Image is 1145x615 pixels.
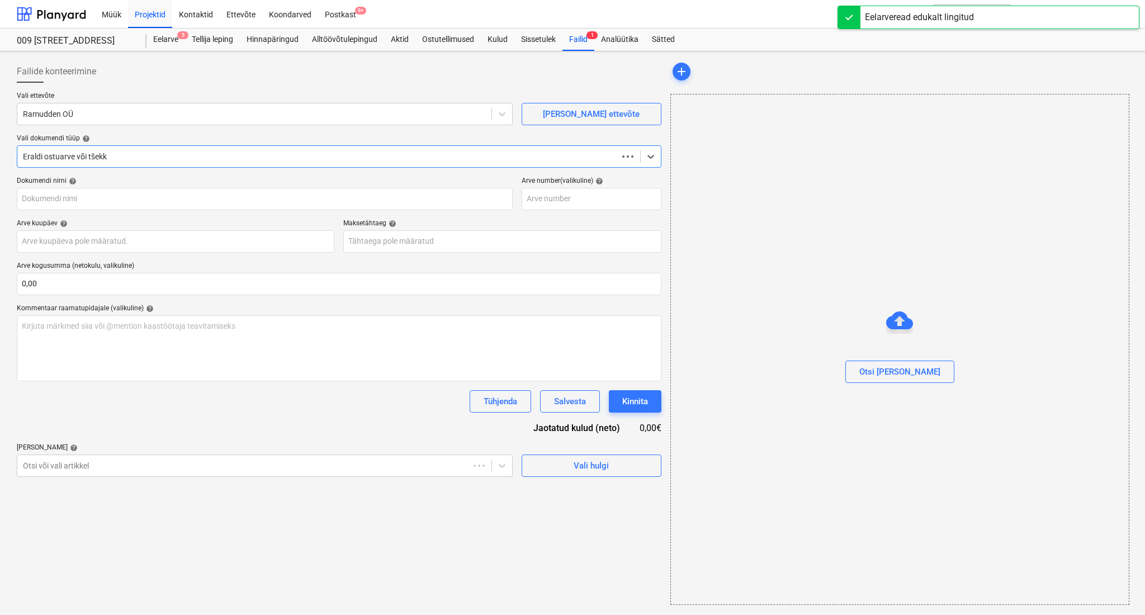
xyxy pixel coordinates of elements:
div: [PERSON_NAME] ettevõte [543,107,640,121]
span: help [593,177,603,185]
div: Tühjenda [484,394,517,409]
input: Arve kogusumma (netokulu, valikuline) [17,273,661,295]
input: Arve kuupäeva pole määratud. [17,230,334,253]
p: Arve kogusumma (netokulu, valikuline) [17,262,661,273]
a: Alltöövõtulepingud [305,29,384,51]
div: 009 [STREET_ADDRESS] [17,35,133,47]
a: Sätted [645,29,682,51]
p: Vali ettevõte [17,92,513,103]
input: Tähtaega pole määratud [343,230,661,253]
button: Vali hulgi [522,455,661,477]
button: Kinnita [609,390,661,413]
button: Otsi [PERSON_NAME] [845,361,954,383]
div: Arve number (valikuline) [522,177,661,186]
span: help [386,220,396,228]
a: Ostutellimused [415,29,481,51]
iframe: Chat Widget [1089,561,1145,615]
button: [PERSON_NAME] ettevõte [522,103,661,125]
div: Otsi [PERSON_NAME] [670,94,1129,605]
span: Failide konteerimine [17,65,96,78]
a: Eelarve5 [146,29,185,51]
button: Salvesta [540,390,600,413]
span: help [80,135,90,143]
div: Dokumendi nimi [17,177,513,186]
a: Aktid [384,29,415,51]
span: help [67,177,77,185]
div: Failid [562,29,594,51]
span: add [675,65,688,78]
div: Otsi [PERSON_NAME] [859,365,940,379]
div: Vali dokumendi tüüp [17,134,661,143]
a: Kulud [481,29,514,51]
a: Tellija leping [185,29,240,51]
a: Hinnapäringud [240,29,305,51]
a: Sissetulek [514,29,562,51]
div: Vestlusvidin [1089,561,1145,615]
div: Jaotatud kulud (neto) [516,422,638,434]
div: Eelarve [146,29,185,51]
div: Salvesta [554,394,586,409]
input: Dokumendi nimi [17,188,513,210]
div: Kinnita [622,394,648,409]
div: Maksetähtaeg [343,219,661,228]
div: Kommentaar raamatupidajale (valikuline) [17,304,661,313]
span: help [144,305,154,313]
span: 1 [586,31,598,39]
span: 5 [177,31,188,39]
div: [PERSON_NAME] [17,443,513,452]
button: Tühjenda [470,390,531,413]
span: help [68,444,78,452]
a: Failid1 [562,29,594,51]
span: 9+ [355,7,366,15]
a: Analüütika [594,29,645,51]
div: 0,00€ [638,422,661,434]
span: help [58,220,68,228]
input: Arve number [522,188,661,210]
div: Vali hulgi [574,458,609,473]
div: Arve kuupäev [17,219,334,228]
div: Eelarveread edukalt lingitud [865,11,974,24]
